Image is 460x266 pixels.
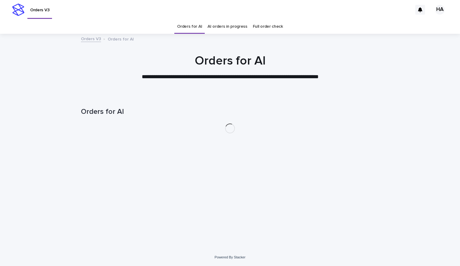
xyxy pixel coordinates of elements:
div: HA [435,5,445,15]
h1: Orders for AI [81,107,379,116]
a: Orders for AI [177,19,202,34]
a: AI orders in progress [207,19,247,34]
img: stacker-logo-s-only.png [12,4,24,16]
h1: Orders for AI [81,54,379,68]
p: Orders for AI [108,35,134,42]
a: Full order check [253,19,283,34]
a: Powered By Stacker [214,255,245,259]
a: Orders V3 [81,35,101,42]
